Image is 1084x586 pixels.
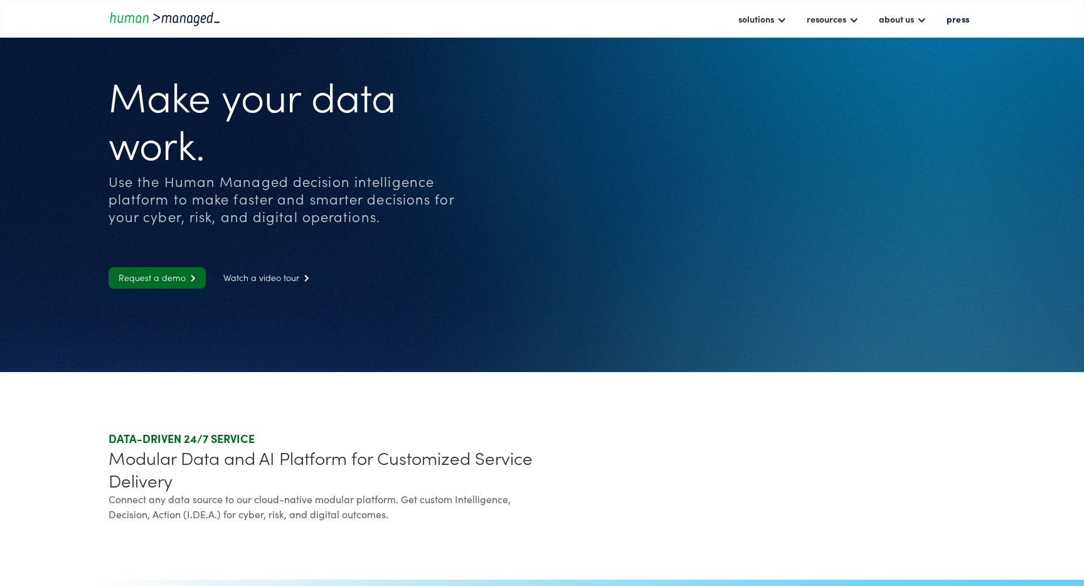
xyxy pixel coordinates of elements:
[109,71,483,166] h1: Make your data work.
[109,431,537,446] div: DATA-DRIVEN 24/7 SERVICE
[109,446,537,491] div: Modular Data and AI Platform for Customized Service Delivery
[213,267,319,289] a: Watch a video tour
[879,11,914,26] div: about us
[109,267,206,289] a: Request a demo
[807,11,846,26] div: resources
[940,8,975,29] a: press
[299,274,309,282] span: 
[186,274,196,282] span: 
[738,11,774,26] div: solutions
[109,173,483,225] div: Use the Human Managed decision intelligence platform to make faster and smarter decisions for you...
[109,491,537,521] div: Connect any data source to our cloud-native modular platform. Get custom Intelligence, Decision, ...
